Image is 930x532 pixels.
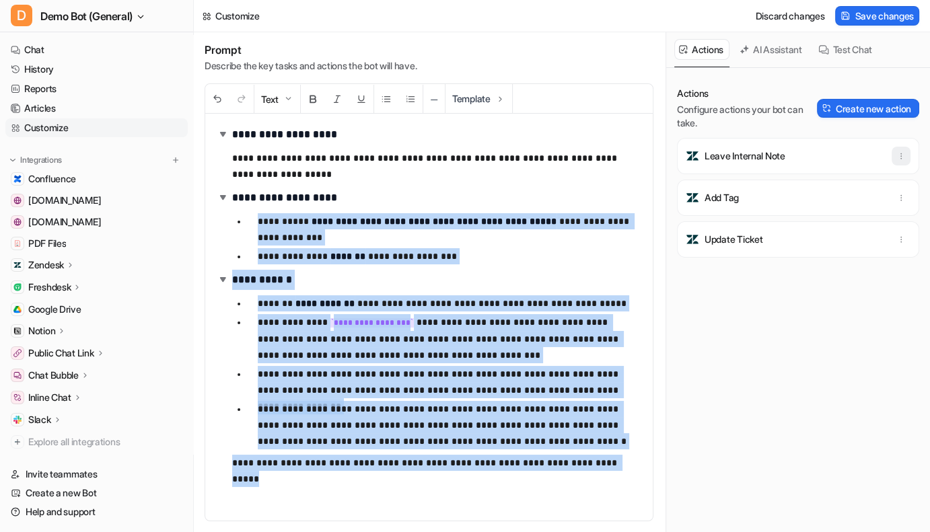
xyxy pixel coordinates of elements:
[283,93,293,104] img: Dropdown Down Arrow
[5,118,188,137] a: Customize
[229,85,254,114] button: Redo
[349,85,373,114] button: Underline
[40,7,133,26] span: Demo Bot (General)
[28,258,64,272] p: Zendesk
[705,233,762,246] p: Update Ticket
[5,484,188,502] a: Create a new Bot
[171,155,180,165] img: menu_add.svg
[5,99,188,118] a: Articles
[835,6,919,26] button: Save changes
[13,261,22,269] img: Zendesk
[398,85,423,114] button: Ordered List
[13,393,22,402] img: Inline Chat
[381,93,392,104] img: Unordered List
[374,85,398,114] button: Unordered List
[13,196,22,204] img: www.airbnb.com
[301,85,325,114] button: Bold
[13,175,22,183] img: Confluence
[11,435,24,449] img: explore all integrations
[5,191,188,210] a: www.airbnb.com[DOMAIN_NAME]
[686,149,699,163] img: Leave Internal Note icon
[212,93,223,104] img: Undo
[205,43,417,56] h1: Prompt
[5,60,188,79] a: History
[13,416,22,424] img: Slack
[205,59,417,73] p: Describe the key tasks and actions the bot will have.
[28,172,76,186] span: Confluence
[674,39,729,60] button: Actions
[686,233,699,246] img: Update Ticket icon
[445,84,512,113] button: Template
[13,371,22,379] img: Chat Bubble
[28,369,79,382] p: Chat Bubble
[20,155,62,165] p: Integrations
[677,103,817,130] p: Configure actions your bot can take.
[28,237,66,250] span: PDF Files
[750,6,830,26] button: Discard changes
[13,327,22,335] img: Notion
[28,391,71,404] p: Inline Chat
[5,169,188,188] a: ConfluenceConfluence
[236,93,247,104] img: Redo
[495,93,505,104] img: Template
[405,93,416,104] img: Ordered List
[205,85,229,114] button: Undo
[215,9,259,23] div: Customize
[822,104,832,113] img: Create action
[5,213,188,231] a: www.atlassian.com[DOMAIN_NAME]
[254,85,300,114] button: Text
[705,149,785,163] p: Leave Internal Note
[705,191,739,204] p: Add Tag
[216,272,229,286] img: expand-arrow.svg
[28,413,51,426] p: Slack
[216,190,229,204] img: expand-arrow.svg
[13,349,22,357] img: Public Chat Link
[686,191,699,204] img: Add Tag icon
[423,85,445,114] button: ─
[28,346,94,360] p: Public Chat Link
[5,502,188,521] a: Help and support
[28,303,81,316] span: Google Drive
[13,305,22,313] img: Google Drive
[677,87,817,100] p: Actions
[325,85,349,114] button: Italic
[5,432,188,451] a: Explore all integrations
[5,153,66,167] button: Integrations
[28,431,182,453] span: Explore all integrations
[855,9,914,23] span: Save changes
[5,79,188,98] a: Reports
[5,465,188,484] a: Invite teammates
[735,39,808,60] button: AI Assistant
[28,215,101,229] span: [DOMAIN_NAME]
[28,280,71,294] p: Freshdesk
[5,234,188,253] a: PDF FilesPDF Files
[13,218,22,226] img: www.atlassian.com
[5,40,188,59] a: Chat
[814,39,878,60] button: Test Chat
[28,324,55,338] p: Notion
[5,300,188,319] a: Google DriveGoogle Drive
[817,99,919,118] button: Create new action
[13,239,22,248] img: PDF Files
[356,93,367,104] img: Underline
[216,127,229,141] img: expand-arrow.svg
[11,5,32,26] span: D
[8,155,17,165] img: expand menu
[13,283,22,291] img: Freshdesk
[28,194,101,207] span: [DOMAIN_NAME]
[332,93,343,104] img: Italic
[308,93,318,104] img: Bold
